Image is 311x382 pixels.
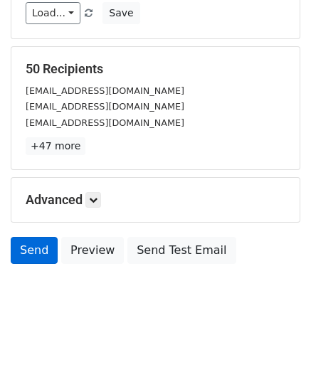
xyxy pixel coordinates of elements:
[26,61,285,77] h5: 50 Recipients
[26,85,184,96] small: [EMAIL_ADDRESS][DOMAIN_NAME]
[240,314,311,382] iframe: Chat Widget
[26,101,184,112] small: [EMAIL_ADDRESS][DOMAIN_NAME]
[61,237,124,264] a: Preview
[26,117,184,128] small: [EMAIL_ADDRESS][DOMAIN_NAME]
[26,192,285,208] h5: Advanced
[127,237,236,264] a: Send Test Email
[26,137,85,155] a: +47 more
[26,2,80,24] a: Load...
[102,2,139,24] button: Save
[11,237,58,264] a: Send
